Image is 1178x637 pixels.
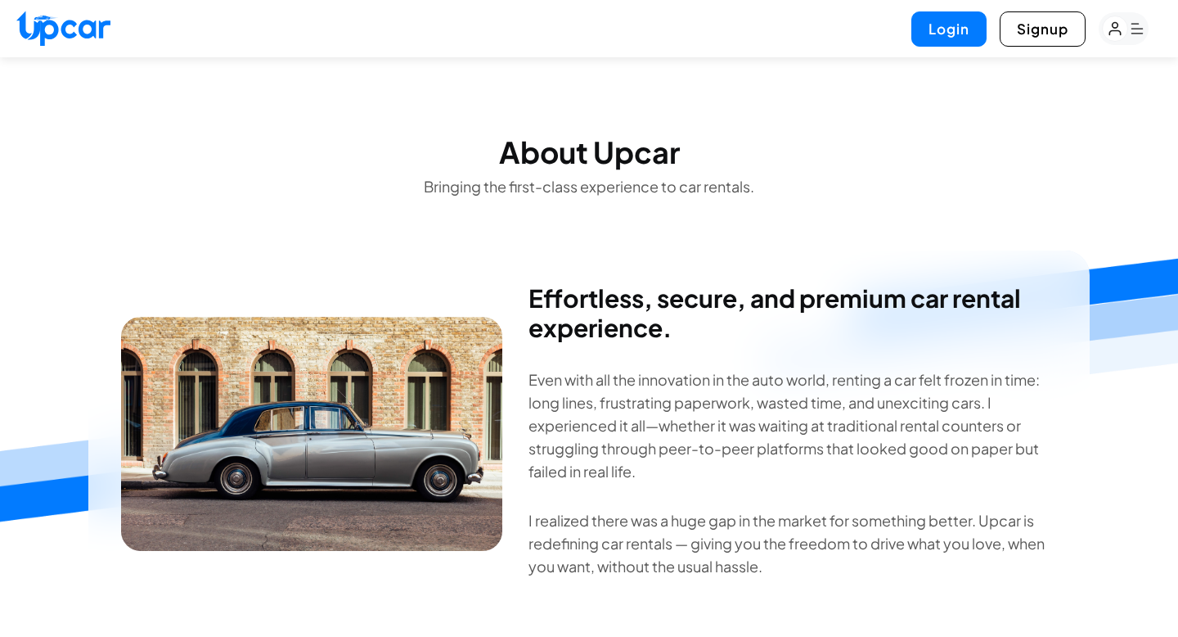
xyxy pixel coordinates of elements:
[121,317,502,550] img: Founder
[16,11,110,46] img: Upcar Logo
[528,368,1057,483] p: Even with all the innovation in the auto world, renting a car felt frozen in time: long lines, fr...
[1000,11,1086,47] button: Signup
[528,509,1057,578] p: I realized there was a huge gap in the market for something better. Upcar is redefining car renta...
[314,175,864,198] p: Bringing the first-class experience to car rentals.
[528,283,1057,342] blockquote: Effortless, secure, and premium car rental experience.
[911,11,987,47] button: Login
